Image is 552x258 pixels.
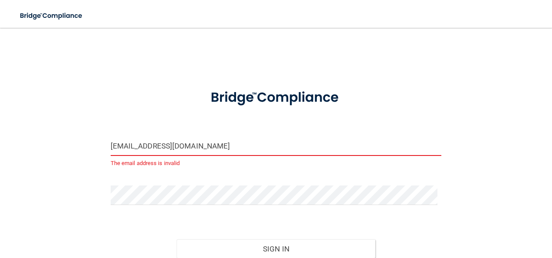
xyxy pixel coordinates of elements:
[111,158,442,169] p: The email address is invalid
[402,196,542,231] iframe: Drift Widget Chat Controller
[197,80,355,116] img: bridge_compliance_login_screen.278c3ca4.svg
[13,7,90,25] img: bridge_compliance_login_screen.278c3ca4.svg
[111,136,442,156] input: Email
